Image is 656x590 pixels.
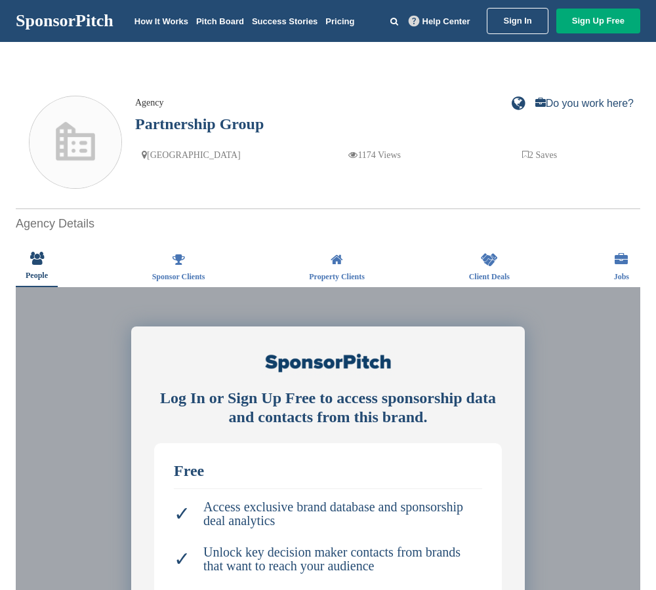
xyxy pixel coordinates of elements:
span: Jobs [614,273,629,281]
a: Partnership Group [135,115,264,132]
span: Sponsor Clients [152,273,205,281]
a: Sign In [487,8,548,34]
img: Sponsorpitch & Partnership Group [30,97,121,189]
span: Property Clients [309,273,365,281]
li: Access exclusive brand database and sponsorship deal analytics [174,494,482,534]
p: [GEOGRAPHIC_DATA] [142,147,241,163]
span: Client Deals [469,273,510,281]
h2: Agency Details [16,215,640,233]
span: ✓ [174,552,190,566]
a: Help Center [406,14,473,29]
a: Pricing [325,16,354,26]
div: Log In or Sign Up Free to access sponsorship data and contacts from this brand. [154,389,502,427]
a: Pitch Board [196,16,244,26]
div: Agency [135,96,594,110]
p: 1174 Views [348,147,401,163]
span: ✓ [174,507,190,521]
span: People [26,271,48,279]
div: Free [174,463,482,479]
a: Success Stories [252,16,318,26]
a: Do you work here? [535,98,634,109]
a: How It Works [134,16,188,26]
p: 2 Saves [522,147,557,163]
a: SponsorPitch [16,12,113,29]
li: Unlock key decision maker contacts from brands that want to reach your audience [174,539,482,580]
a: Sign Up Free [556,9,640,33]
